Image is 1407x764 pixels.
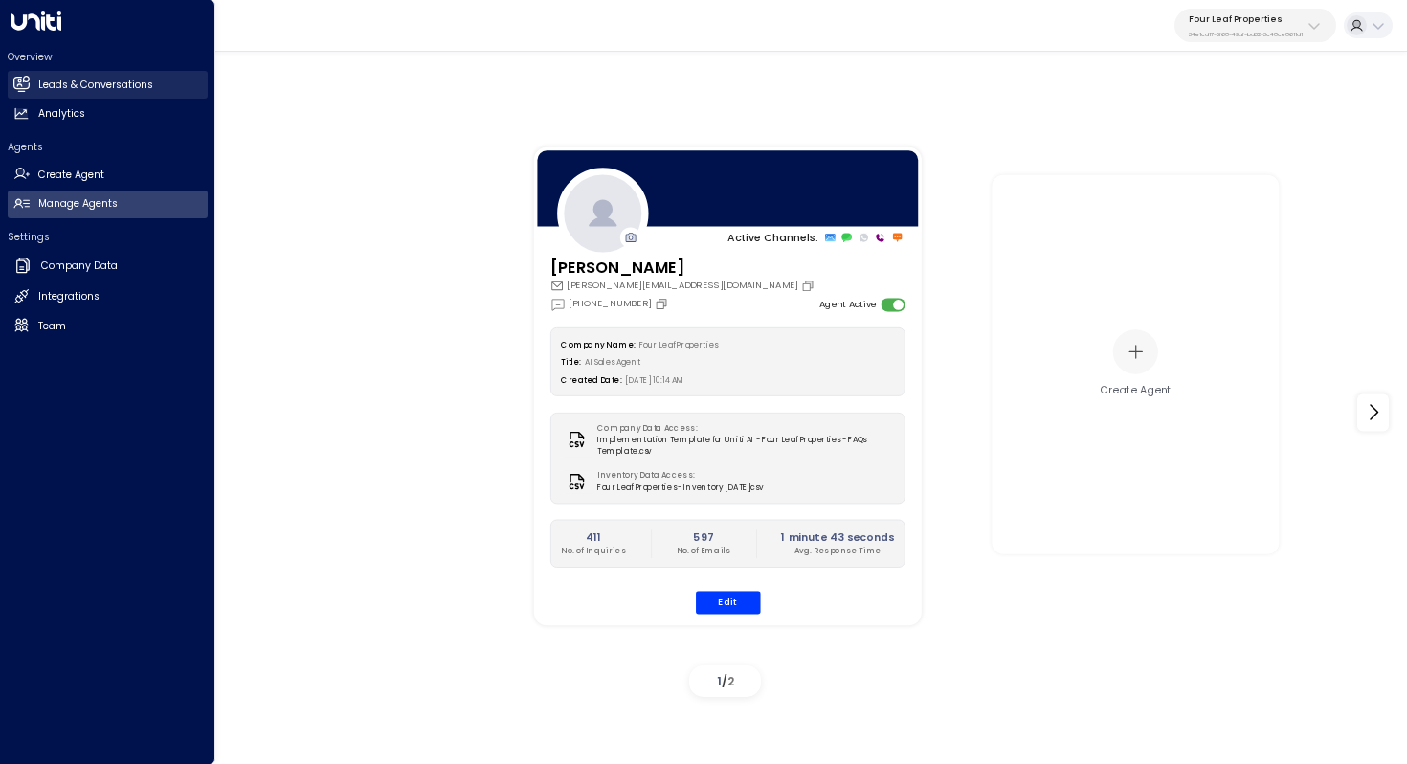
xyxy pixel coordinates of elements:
[549,256,817,279] h3: [PERSON_NAME]
[597,470,756,482] label: Inventory Data Access:
[585,357,641,368] span: AI Sales Agent
[561,529,626,545] h2: 411
[8,71,208,99] a: Leads & Conversations
[561,339,635,349] label: Company Name:
[781,529,894,545] h2: 1 minute 43 seconds
[38,196,118,212] h2: Manage Agents
[717,673,722,689] span: 1
[727,673,734,689] span: 2
[801,279,818,292] button: Copy
[561,545,626,556] p: No. of Inquiries
[8,161,208,189] a: Create Agent
[549,279,817,292] div: [PERSON_NAME][EMAIL_ADDRESS][DOMAIN_NAME]
[38,168,104,183] h2: Create Agent
[727,230,818,245] p: Active Channels:
[8,230,208,244] h2: Settings
[1189,13,1303,25] p: Four Leaf Properties
[1174,9,1336,42] button: Four Leaf Properties34e1cd17-0f68-49af-bd32-3c48ce8611d1
[676,529,730,545] h2: 597
[695,590,760,614] button: Edit
[38,78,153,93] h2: Leads & Conversations
[8,251,208,281] a: Company Data
[625,375,684,386] span: [DATE] 10:14 AM
[561,375,621,386] label: Created Date:
[38,289,100,304] h2: Integrations
[1189,31,1303,38] p: 34e1cd17-0f68-49af-bd32-3c48ce8611d1
[8,101,208,128] a: Analytics
[549,296,671,311] div: [PHONE_NUMBER]
[8,312,208,340] a: Team
[38,319,66,334] h2: Team
[818,298,875,311] label: Agent Active
[8,140,208,154] h2: Agents
[1100,383,1172,398] div: Create Agent
[8,50,208,64] h2: Overview
[597,434,894,457] span: Implementation Template for Uniti AI - Four Leaf Properties - FAQs Template.csv
[38,106,85,122] h2: Analytics
[8,191,208,218] a: Manage Agents
[638,339,717,349] span: Four Leaf Properties
[676,545,730,556] p: No. of Emails
[781,545,894,556] p: Avg. Response Time
[561,357,581,368] label: Title:
[8,283,208,311] a: Integrations
[41,258,118,274] h2: Company Data
[689,665,761,697] div: /
[597,482,763,493] span: Four Leaf Properties - Inventory [DATE]csv
[655,297,672,310] button: Copy
[597,422,887,434] label: Company Data Access:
